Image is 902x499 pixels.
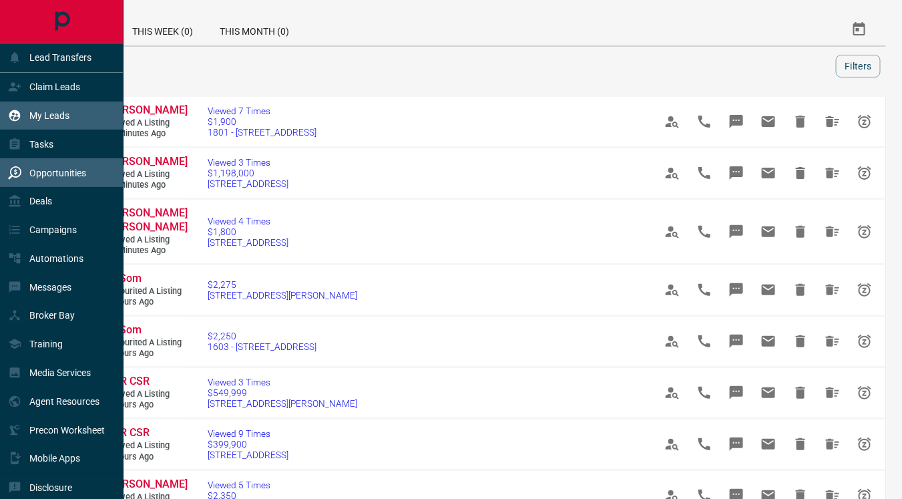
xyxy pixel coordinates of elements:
span: Message [720,377,752,409]
span: Email [752,216,784,248]
a: $2,2501603 - [STREET_ADDRESS] [208,331,316,352]
span: [PERSON_NAME] [107,155,188,168]
span: Hide [784,274,817,306]
span: Hide [784,106,817,138]
span: View Profile [656,157,688,189]
span: Hide [784,216,817,248]
a: [PERSON_NAME] [107,478,187,492]
span: Message [720,157,752,189]
span: 4 hours ago [107,297,187,308]
span: Hide [784,377,817,409]
span: Message [720,106,752,138]
span: CSR CSR [107,375,150,387]
span: View Profile [656,216,688,248]
span: [STREET_ADDRESS] [208,178,288,189]
span: Email [752,274,784,306]
span: Viewed 4 Times [208,216,288,226]
span: [STREET_ADDRESS][PERSON_NAME] [208,398,357,409]
span: Call [688,428,720,460]
a: [PERSON_NAME] [107,104,187,118]
span: Snooze [849,377,881,409]
span: Hide All from CSR CSR [817,428,849,460]
span: 27 minutes ago [107,128,187,140]
a: Al Som [107,323,187,337]
span: CSR CSR [107,426,150,439]
span: Hide All from Al Som [817,274,849,306]
span: [PERSON_NAME] [107,478,188,490]
span: Snooze [849,106,881,138]
span: Favourited a Listing [107,337,187,349]
span: Message [720,428,752,460]
a: [PERSON_NAME] [107,155,187,169]
span: Viewed a Listing [107,118,187,129]
a: Viewed 3 Times$549,999[STREET_ADDRESS][PERSON_NAME] [208,377,357,409]
span: 4 hours ago [107,348,187,359]
span: Message [720,216,752,248]
span: View Profile [656,106,688,138]
span: $549,999 [208,387,357,398]
span: Hide All from CSR CSR [817,377,849,409]
span: Hide All from Zari Soli [817,157,849,189]
span: [PERSON_NAME] [107,104,188,116]
span: 5 hours ago [107,452,187,463]
span: Viewed a Listing [107,440,187,452]
span: Viewed 5 Times [208,480,288,490]
span: Al Som [107,272,142,285]
span: 5 hours ago [107,399,187,411]
a: Al Som [107,272,187,286]
span: Call [688,274,720,306]
span: Viewed a Listing [107,169,187,180]
span: [STREET_ADDRESS][PERSON_NAME] [208,290,357,301]
span: Al Som [107,323,142,336]
span: Email [752,325,784,357]
span: Viewed a Listing [107,234,187,246]
span: Email [752,428,784,460]
span: Call [688,106,720,138]
span: Call [688,216,720,248]
span: Viewed 3 Times [208,377,357,387]
span: 38 minutes ago [107,180,187,191]
span: Email [752,106,784,138]
span: Viewed 7 Times [208,106,316,116]
a: Viewed 3 Times$1,198,000[STREET_ADDRESS] [208,157,288,189]
span: View Profile [656,274,688,306]
span: Favourited a Listing [107,286,187,297]
span: $1,800 [208,226,288,237]
span: Hide [784,157,817,189]
span: Snooze [849,216,881,248]
a: Viewed 7 Times$1,9001801 - [STREET_ADDRESS] [208,106,316,138]
span: Snooze [849,157,881,189]
span: Viewed 9 Times [208,428,288,439]
span: Call [688,157,720,189]
span: [STREET_ADDRESS] [208,237,288,248]
div: This Month (0) [206,13,302,45]
span: View Profile [656,377,688,409]
span: Call [688,377,720,409]
button: Select Date Range [843,13,875,45]
a: CSR CSR [107,375,187,389]
span: Hide All from Janeille Patrice [817,216,849,248]
span: 54 minutes ago [107,245,187,257]
div: This Week (0) [119,13,206,45]
span: Message [720,325,752,357]
span: Email [752,157,784,189]
span: Viewed 3 Times [208,157,288,168]
span: Snooze [849,274,881,306]
span: $2,250 [208,331,316,341]
span: Call [688,325,720,357]
a: Viewed 9 Times$399,900[STREET_ADDRESS] [208,428,288,460]
a: CSR CSR [107,426,187,440]
span: $2,275 [208,279,357,290]
span: $1,900 [208,116,316,127]
span: 1801 - [STREET_ADDRESS] [208,127,316,138]
span: View Profile [656,325,688,357]
span: Viewed a Listing [107,389,187,400]
span: Hide All from Al Som [817,325,849,357]
span: $1,198,000 [208,168,288,178]
button: Filters [836,55,881,77]
span: [PERSON_NAME] [PERSON_NAME] [107,206,188,233]
span: View Profile [656,428,688,460]
a: Viewed 4 Times$1,800[STREET_ADDRESS] [208,216,288,248]
span: Email [752,377,784,409]
span: Hide [784,325,817,357]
